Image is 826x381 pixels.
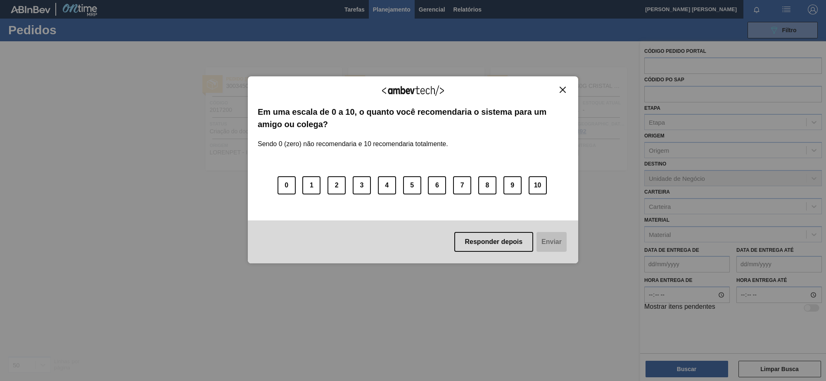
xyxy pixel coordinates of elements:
button: 4 [378,176,396,194]
button: 9 [503,176,522,194]
button: 2 [328,176,346,194]
button: 8 [478,176,496,194]
button: 10 [529,176,547,194]
button: 5 [403,176,421,194]
button: 7 [453,176,471,194]
button: Responder depois [454,232,534,252]
img: Close [560,87,566,93]
label: Sendo 0 (zero) não recomendaria e 10 recomendaria totalmente. [258,130,448,148]
button: 6 [428,176,446,194]
img: Logo Ambevtech [382,85,444,96]
button: Close [557,86,568,93]
button: 3 [353,176,371,194]
label: Em uma escala de 0 a 10, o quanto você recomendaria o sistema para um amigo ou colega? [258,106,568,131]
button: 0 [278,176,296,194]
button: 1 [302,176,320,194]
